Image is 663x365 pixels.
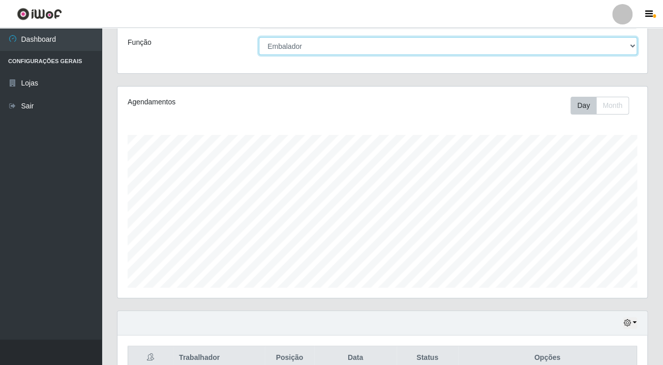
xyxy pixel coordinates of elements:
[128,37,152,48] label: Função
[128,97,331,107] div: Agendamentos
[570,97,637,115] div: Toolbar with button groups
[17,8,62,20] img: CoreUI Logo
[570,97,629,115] div: First group
[570,97,596,115] button: Day
[596,97,629,115] button: Month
